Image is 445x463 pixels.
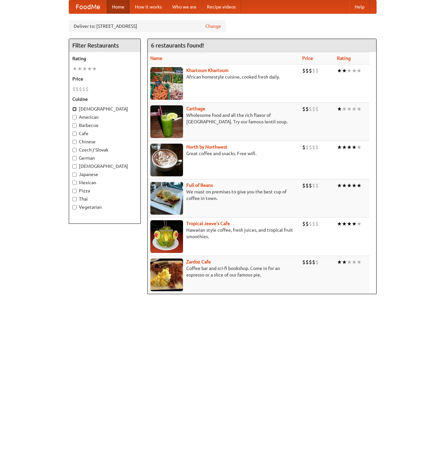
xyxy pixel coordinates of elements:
[72,164,77,169] input: [DEMOGRAPHIC_DATA]
[72,106,137,112] label: [DEMOGRAPHIC_DATA]
[72,187,137,194] label: Pizza
[306,258,309,266] li: $
[306,220,309,227] li: $
[186,106,205,111] a: Carthage
[352,144,357,151] li: ★
[337,144,342,151] li: ★
[186,144,228,150] a: North by Northwest
[347,258,352,266] li: ★
[69,0,107,13] a: FoodMe
[72,76,137,82] h5: Price
[312,105,315,113] li: $
[85,85,89,93] li: $
[342,67,347,74] li: ★
[72,132,77,136] input: Cafe
[72,140,77,144] input: Chinese
[309,105,312,113] li: $
[309,144,312,151] li: $
[72,122,137,129] label: Barbecue
[312,144,315,151] li: $
[186,68,229,73] a: Khartoum Khartoum
[312,258,315,266] li: $
[72,85,76,93] li: $
[69,20,226,32] div: Deliver to: [STREET_ADDRESS]
[337,56,351,61] a: Rating
[72,155,137,161] label: German
[352,258,357,266] li: ★
[357,67,362,74] li: ★
[302,56,313,61] a: Price
[309,182,312,189] li: $
[315,144,319,151] li: $
[337,220,342,227] li: ★
[82,65,87,72] li: ★
[72,148,77,152] input: Czech / Slovak
[309,67,312,74] li: $
[72,197,77,201] input: Thai
[72,172,77,177] input: Japanese
[315,105,319,113] li: $
[72,147,137,153] label: Czech / Slovak
[72,179,137,186] label: Mexican
[347,67,352,74] li: ★
[72,171,137,178] label: Japanese
[349,0,370,13] a: Help
[309,258,312,266] li: $
[72,123,77,128] input: Barbecue
[342,105,347,113] li: ★
[312,67,315,74] li: $
[150,220,183,253] img: jeeves.jpg
[69,39,140,52] h4: Filter Restaurants
[352,105,357,113] li: ★
[77,65,82,72] li: ★
[357,105,362,113] li: ★
[342,144,347,151] li: ★
[347,144,352,151] li: ★
[72,189,77,193] input: Pizza
[186,221,230,226] b: Tropical Jeeve's Cafe
[357,182,362,189] li: ★
[87,65,92,72] li: ★
[72,204,137,210] label: Vegetarian
[337,105,342,113] li: ★
[72,65,77,72] li: ★
[337,182,342,189] li: ★
[150,188,297,202] p: We roast on premises to give you the best cup of coffee in town.
[150,105,183,138] img: carthage.jpg
[312,182,315,189] li: $
[347,220,352,227] li: ★
[186,259,211,264] a: Zardoz Cafe
[342,258,347,266] li: ★
[72,115,77,119] input: American
[150,74,297,80] p: African homestyle cuisine, cooked fresh daily.
[309,220,312,227] li: $
[72,130,137,137] label: Cafe
[315,220,319,227] li: $
[82,85,85,93] li: $
[347,182,352,189] li: ★
[306,105,309,113] li: $
[302,258,306,266] li: $
[150,144,183,176] img: north.jpg
[357,220,362,227] li: ★
[352,220,357,227] li: ★
[150,227,297,240] p: Hawaiian style coffee, fresh juices, and tropical fruit smoothies.
[186,183,213,188] a: Full of Beans
[312,220,315,227] li: $
[72,55,137,62] h5: Rating
[347,105,352,113] li: ★
[306,67,309,74] li: $
[357,144,362,151] li: ★
[150,150,297,157] p: Great coffee and snacks. Free wifi.
[202,0,241,13] a: Recipe videos
[72,181,77,185] input: Mexican
[306,144,309,151] li: $
[306,182,309,189] li: $
[72,196,137,202] label: Thai
[76,85,79,93] li: $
